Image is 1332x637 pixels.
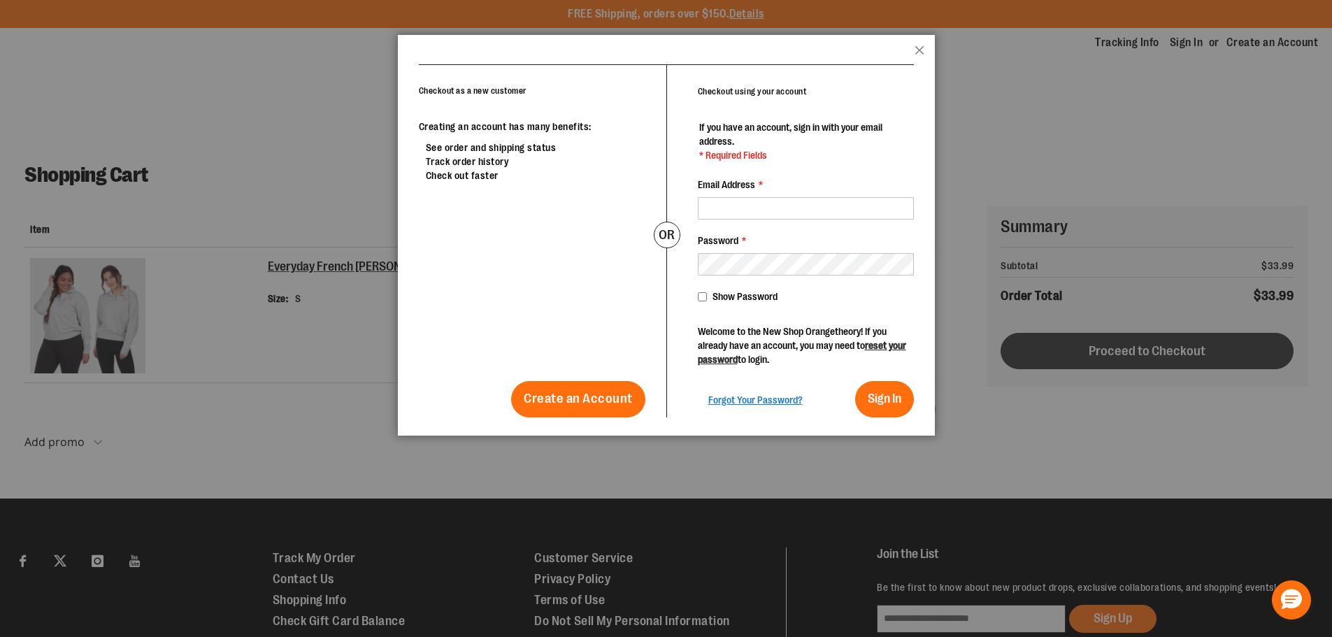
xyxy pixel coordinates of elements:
p: Welcome to the New Shop Orangetheory! If you already have an account, you may need to to login. [698,324,914,366]
li: See order and shipping status [426,141,645,155]
span: Password [698,235,738,246]
a: Create an Account [511,381,645,417]
div: or [654,222,680,248]
li: Check out faster [426,169,645,182]
span: Show Password [712,291,778,302]
strong: Checkout as a new customer [419,86,527,96]
span: * Required Fields [699,148,912,162]
button: Sign In [855,381,914,417]
span: If you have an account, sign in with your email address. [699,122,882,147]
span: Forgot Your Password? [708,394,803,406]
button: Hello, have a question? Let’s chat. [1272,580,1311,620]
li: Track order history [426,155,645,169]
span: Create an Account [524,391,633,406]
strong: Checkout using your account [698,87,807,96]
a: Forgot Your Password? [708,393,803,407]
span: Sign In [868,392,901,406]
p: Creating an account has many benefits: [419,120,645,134]
span: Email Address [698,179,755,190]
a: reset your password [698,340,906,365]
